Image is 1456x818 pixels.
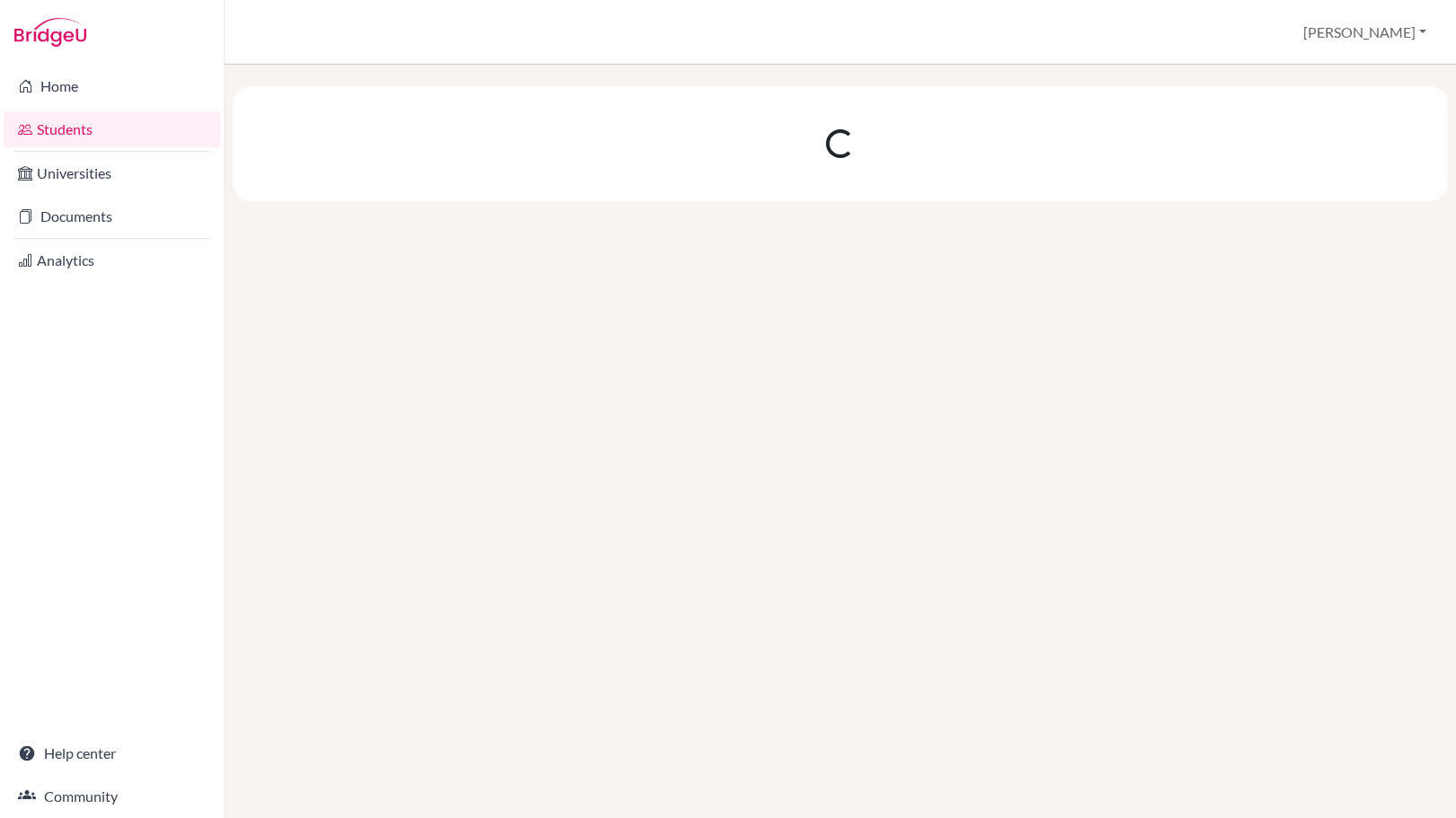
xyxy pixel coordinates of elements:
[4,778,220,814] a: Community
[4,68,220,104] a: Home
[1295,15,1434,49] button: [PERSON_NAME]
[4,111,220,147] a: Students
[4,155,220,191] a: Universities
[4,242,220,278] a: Analytics
[14,18,86,47] img: Bridge-U
[4,198,220,234] a: Documents
[4,735,220,771] a: Help center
